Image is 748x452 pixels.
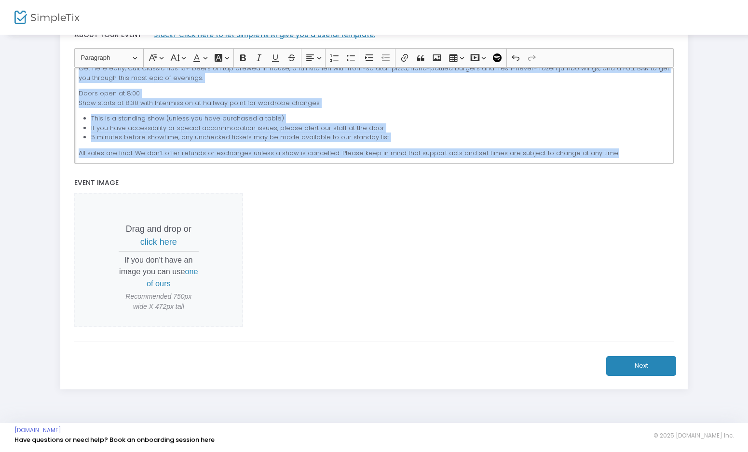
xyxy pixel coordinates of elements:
[119,254,199,289] p: If you don't have an image you can use
[119,292,199,312] span: Recommended 750px wide X 472px tall
[79,64,670,82] p: Get here early, Cult Classic has 15+ beers on tap brewed in house, a full kitchen with from-scrat...
[653,432,734,439] span: © 2025 [DOMAIN_NAME] Inc.
[74,67,674,164] div: Rich Text Editor, main
[81,52,131,64] span: Paragraph
[606,356,676,376] button: Next
[77,50,142,65] button: Paragraph
[91,133,670,142] li: 5 minutes before showtime, any unchecked tickets may be made available to our standby list
[74,178,119,187] span: Event Image
[79,148,670,158] p: All sales are final. We don’t offer refunds or exchanges unless a show is cancelled. Please keep ...
[74,48,674,67] div: Editor toolbar
[91,123,670,133] li: If you have accessibility or special accommodation issues, please alert our staff at the door
[14,435,215,444] a: Have questions or need help? Book an onboarding session here
[119,223,199,249] p: Drag and drop or
[69,25,679,48] label: About your event
[79,89,670,107] p: Doors open at 8:00 Show starts at 8:30 with Intermission at halfway point for wardrobe changes
[147,267,198,287] span: one of ours
[91,114,670,123] li: This is a standing show (unless you have purchased a table)
[14,426,61,434] a: [DOMAIN_NAME]
[140,237,177,247] span: click here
